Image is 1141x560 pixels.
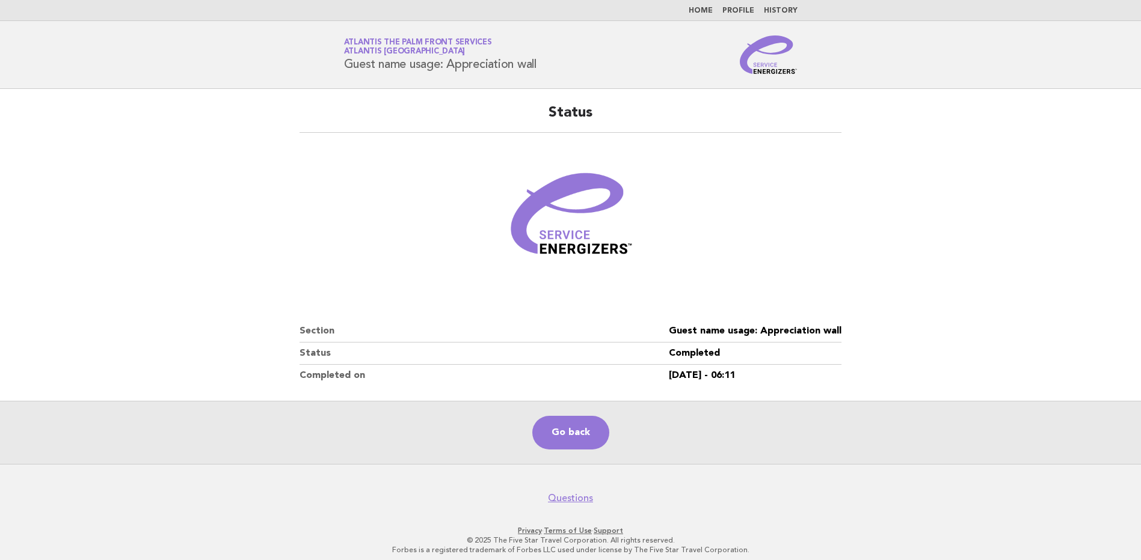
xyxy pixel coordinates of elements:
a: Atlantis The Palm Front ServicesAtlantis [GEOGRAPHIC_DATA] [344,38,492,55]
a: Go back [532,416,609,449]
a: Support [594,526,623,535]
a: History [764,7,798,14]
a: Home [689,7,713,14]
dd: Guest name usage: Appreciation wall [669,320,841,342]
p: Forbes is a registered trademark of Forbes LLC used under license by The Five Star Travel Corpora... [203,545,939,555]
dt: Section [300,320,669,342]
p: · · [203,526,939,535]
dt: Status [300,342,669,365]
h1: Guest name usage: Appreciation wall [344,39,537,70]
img: Verified [499,147,643,291]
dd: [DATE] - 06:11 [669,365,841,386]
span: Atlantis [GEOGRAPHIC_DATA] [344,48,466,56]
p: © 2025 The Five Star Travel Corporation. All rights reserved. [203,535,939,545]
dt: Completed on [300,365,669,386]
dd: Completed [669,342,841,365]
a: Terms of Use [544,526,592,535]
a: Privacy [518,526,542,535]
a: Questions [548,492,593,504]
img: Service Energizers [740,35,798,74]
h2: Status [300,103,841,133]
a: Profile [722,7,754,14]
